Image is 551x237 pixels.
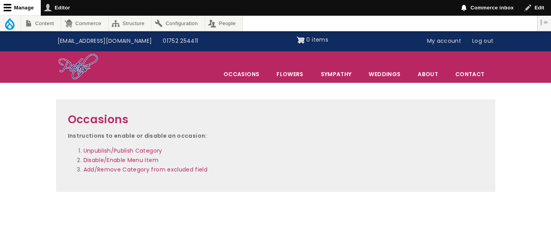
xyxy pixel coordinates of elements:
[306,36,328,44] span: 0 items
[422,34,467,49] a: My account
[409,66,446,82] a: About
[297,34,328,46] a: Shopping cart 0 items
[538,16,551,29] button: Vertical orientation
[68,111,484,129] h2: Occasions
[21,16,61,31] a: Content
[297,34,305,46] img: Shopping cart
[61,16,108,31] a: Commerce
[467,34,499,49] a: Log out
[84,156,158,164] a: Disable/Enable Menu Item
[360,66,409,82] span: Weddings
[68,132,207,140] strong: Instructions to enable or disable an occasion:
[313,66,360,82] a: Sympathy
[52,34,158,49] a: [EMAIL_ADDRESS][DOMAIN_NAME]
[152,16,205,31] a: Configuration
[447,66,493,82] a: Contact
[84,147,162,155] a: Unpublish/Publish Category
[58,53,98,81] img: Home
[205,16,243,31] a: People
[157,34,204,49] a: 01752 254411
[268,66,311,82] a: Flowers
[84,166,208,173] a: Add/Remove Category from excluded field
[109,16,151,31] a: Structure
[215,66,267,82] span: Occasions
